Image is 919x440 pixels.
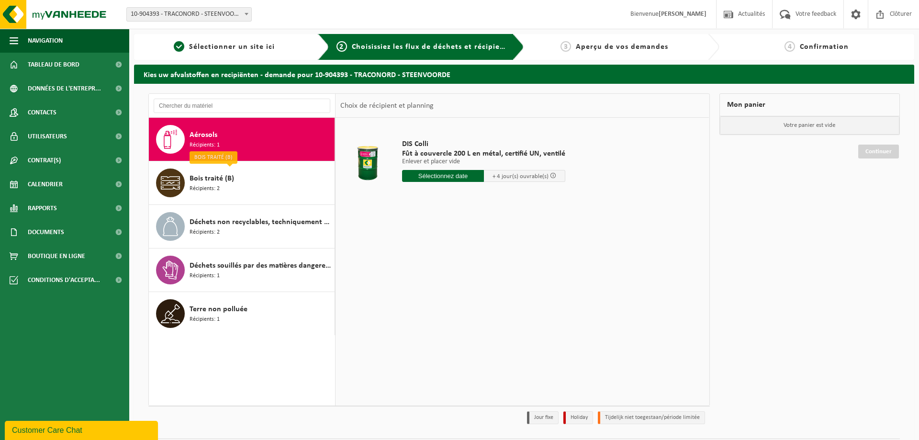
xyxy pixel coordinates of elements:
[28,148,61,172] span: Contrat(s)
[785,41,795,52] span: 4
[149,248,335,292] button: Déchets souillés par des matières dangereuses pour l'environnement Récipients: 1
[149,205,335,248] button: Déchets non recyclables, techniquement non combustibles (combustibles) Récipients: 2
[28,220,64,244] span: Documents
[598,411,705,424] li: Tijdelijk niet toegestaan/période limitée
[127,8,251,21] span: 10-904393 - TRACONORD - STEENVOORDE
[28,77,101,101] span: Données de l'entrepr...
[190,271,220,281] span: Récipients: 1
[190,228,220,237] span: Récipients: 2
[28,244,85,268] span: Boutique en ligne
[720,116,900,135] p: Votre panier est vide
[402,158,565,165] p: Enlever et placer vide
[134,65,914,83] h2: Kies uw afvalstoffen en recipiënten - demande pour 10-904393 - TRACONORD - STEENVOORDE
[858,145,899,158] a: Continuer
[527,411,559,424] li: Jour fixe
[576,43,668,51] span: Aperçu de vos demandes
[560,41,571,52] span: 3
[336,41,347,52] span: 2
[719,93,900,116] div: Mon panier
[28,268,100,292] span: Conditions d'accepta...
[189,43,275,51] span: Sélectionner un site ici
[190,260,332,271] span: Déchets souillés par des matières dangereuses pour l'environnement
[5,419,160,440] iframe: chat widget
[28,53,79,77] span: Tableau de bord
[149,118,335,161] button: Aérosols Récipients: 1
[190,216,332,228] span: Déchets non recyclables, techniquement non combustibles (combustibles)
[352,43,511,51] span: Choisissiez les flux de déchets et récipients
[336,94,438,118] div: Choix de récipient et planning
[28,124,67,148] span: Utilisateurs
[402,170,484,182] input: Sélectionnez date
[174,41,184,52] span: 1
[28,172,63,196] span: Calendrier
[659,11,706,18] strong: [PERSON_NAME]
[154,99,330,113] input: Chercher du matériel
[493,173,549,180] span: + 4 jour(s) ouvrable(s)
[190,129,217,141] span: Aérosols
[28,29,63,53] span: Navigation
[190,315,220,324] span: Récipients: 1
[149,161,335,205] button: Bois traité (B) Récipients: 2
[190,304,247,315] span: Terre non polluée
[402,149,565,158] span: Fût à couvercle 200 L en métal, certifié UN, ventilé
[190,173,234,184] span: Bois traité (B)
[28,101,56,124] span: Contacts
[28,196,57,220] span: Rapports
[563,411,593,424] li: Holiday
[190,184,220,193] span: Récipients: 2
[190,141,220,150] span: Récipients: 1
[800,43,849,51] span: Confirmation
[149,292,335,335] button: Terre non polluée Récipients: 1
[139,41,310,53] a: 1Sélectionner un site ici
[126,7,252,22] span: 10-904393 - TRACONORD - STEENVOORDE
[402,139,565,149] span: DIS Colli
